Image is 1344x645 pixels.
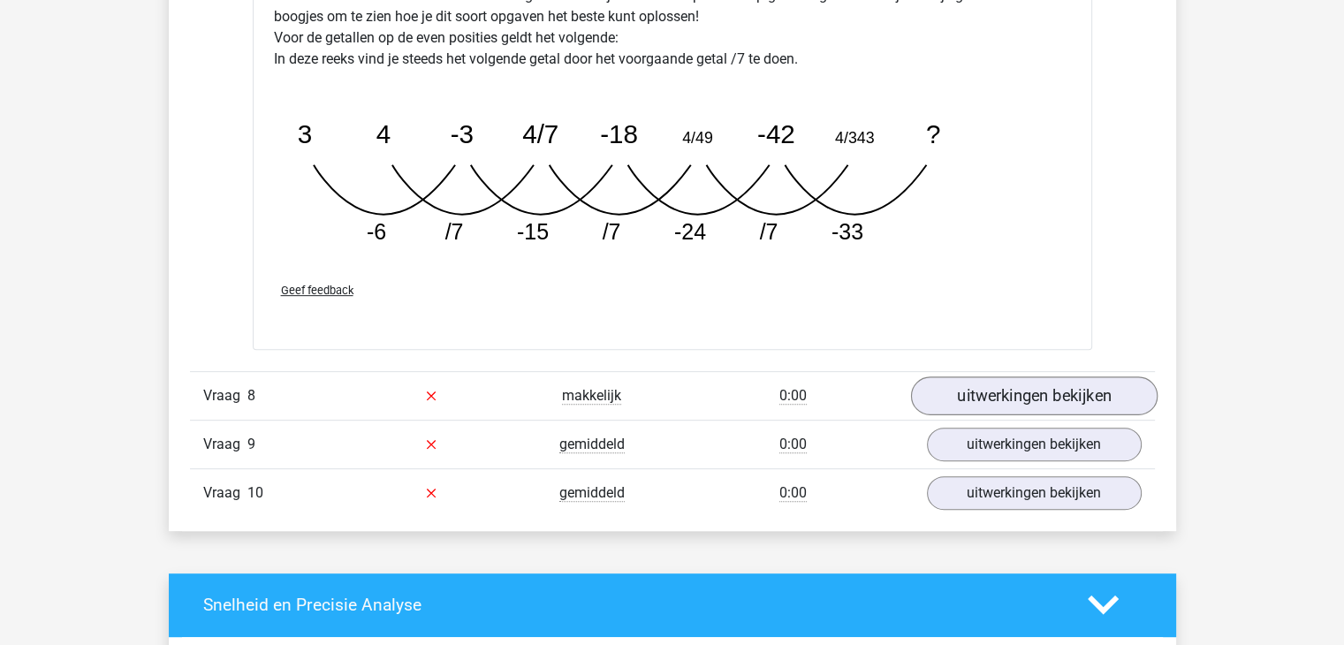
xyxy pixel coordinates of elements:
tspan: -6 [366,219,385,244]
span: 0:00 [779,387,807,405]
span: Vraag [203,385,247,406]
tspan: -33 [831,219,862,244]
span: gemiddeld [559,436,625,453]
span: makkelijk [562,387,621,405]
tspan: -3 [450,119,473,148]
span: Vraag [203,482,247,504]
tspan: 4/49 [682,129,713,147]
tspan: -18 [600,119,638,148]
h4: Snelheid en Precisie Analyse [203,595,1061,615]
span: 10 [247,484,263,501]
span: 9 [247,436,255,452]
span: Vraag [203,434,247,455]
span: 0:00 [779,484,807,502]
tspan: -24 [673,219,705,244]
a: uitwerkingen bekijken [927,476,1142,510]
span: 0:00 [779,436,807,453]
tspan: /7 [759,219,778,244]
tspan: 4/343 [834,129,874,147]
tspan: ? [925,119,939,148]
tspan: 4/7 [522,119,558,148]
tspan: 3 [297,119,311,148]
a: uitwerkingen bekijken [927,428,1142,461]
span: Geef feedback [281,284,353,297]
span: 8 [247,387,255,404]
tspan: -42 [756,119,794,148]
tspan: /7 [602,219,620,244]
tspan: /7 [444,219,463,244]
a: uitwerkingen bekijken [910,376,1157,415]
span: gemiddeld [559,484,625,502]
tspan: -15 [516,219,548,244]
tspan: 4 [376,119,390,148]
